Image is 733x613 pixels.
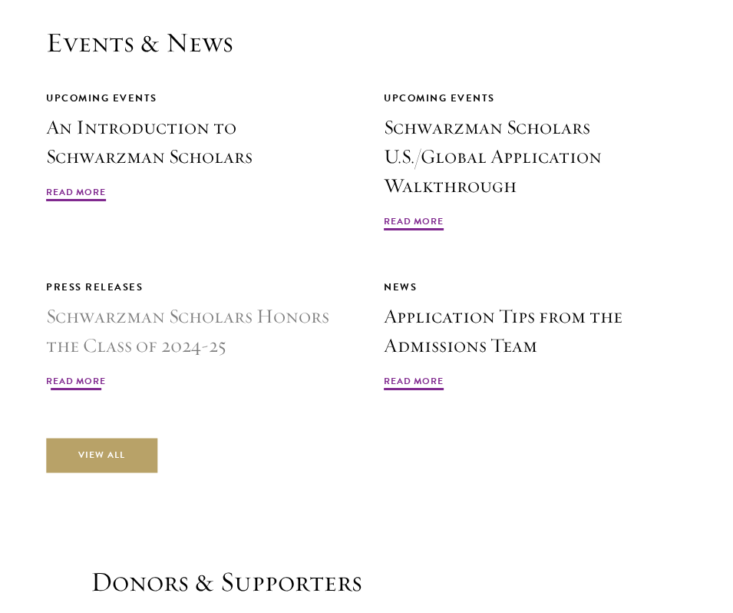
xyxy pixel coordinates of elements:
h3: Schwarzman Scholars Honors the Class of 2024-25 [46,302,349,360]
span: Read More [46,374,106,393]
div: Upcoming Events [46,90,349,107]
span: Read More [46,185,106,204]
h3: Application Tips from the Admissions Team [384,302,687,360]
h3: An Introduction to Schwarzman Scholars [46,113,349,171]
div: Upcoming Events [384,90,687,107]
span: Read More [384,374,444,393]
a: View All [46,439,157,473]
a: News Application Tips from the Admissions Team Read More [384,279,687,393]
div: News [384,279,687,296]
h2: Events & News [46,26,687,59]
a: Upcoming Events An Introduction to Schwarzman Scholars Read More [46,90,349,204]
span: Read More [384,214,444,233]
a: Upcoming Events Schwarzman Scholars U.S./Global Application Walkthrough Read More [384,90,687,233]
h1: Donors & Supporters [91,565,643,598]
div: Press Releases [46,279,349,296]
h3: Schwarzman Scholars U.S./Global Application Walkthrough [384,113,687,200]
a: Press Releases Schwarzman Scholars Honors the Class of 2024-25 Read More [46,279,349,393]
